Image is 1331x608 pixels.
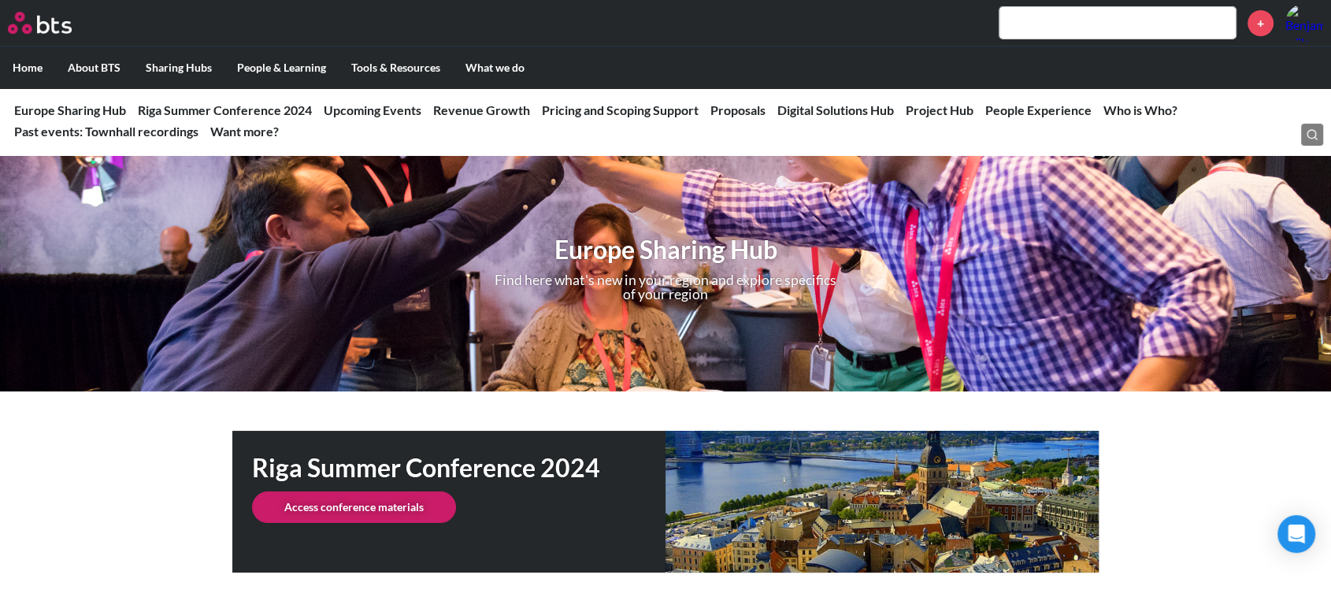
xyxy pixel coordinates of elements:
a: Europe Sharing Hub [14,102,126,117]
a: Go home [8,12,101,34]
a: Profile [1285,4,1323,42]
img: BTS Logo [8,12,72,34]
a: + [1248,10,1274,36]
label: Tools & Resources [339,47,453,88]
label: Sharing Hubs [133,47,224,88]
a: Digital Solutions Hub [777,102,894,117]
a: Who is Who? [1103,102,1177,117]
p: Find here what's new in your region and explore specifics of your region [494,273,837,301]
label: About BTS [55,47,133,88]
a: Pricing and Scoping Support [542,102,699,117]
a: Upcoming Events [324,102,421,117]
a: Riga Summer Conference 2024 [138,102,312,117]
a: Want more? [210,124,279,139]
label: What we do [453,47,537,88]
h1: Europe Sharing Hub [451,232,881,268]
a: Access conference materials [252,491,456,523]
label: People & Learning [224,47,339,88]
a: Proposals [710,102,766,117]
a: People Experience [985,102,1092,117]
a: Revenue Growth [433,102,530,117]
a: Project Hub [906,102,973,117]
div: Open Intercom Messenger [1277,515,1315,553]
a: Past events: Townhall recordings [14,124,198,139]
img: Benjamin Wilcock [1285,4,1323,42]
h1: Riga Summer Conference 2024 [252,450,665,486]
